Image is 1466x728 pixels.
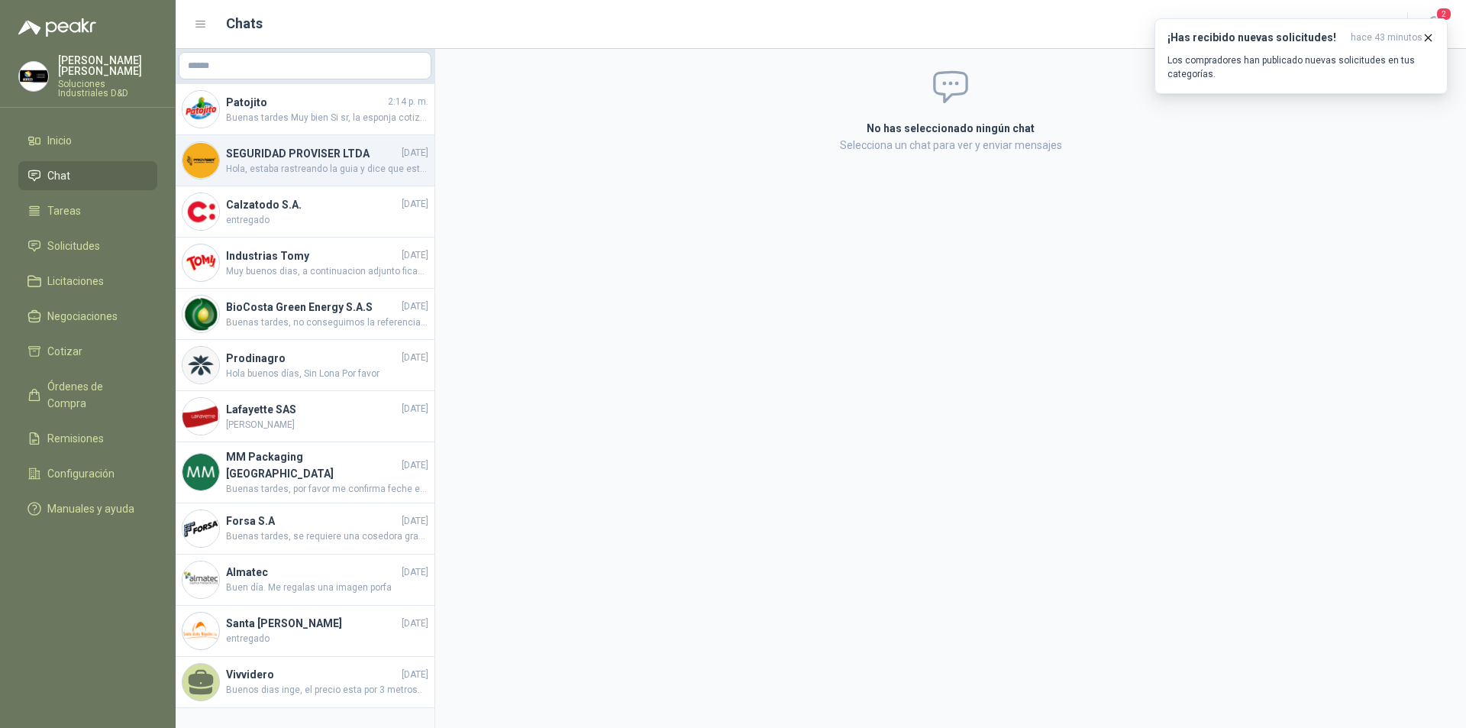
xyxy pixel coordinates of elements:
h4: Lafayette SAS [226,401,399,418]
span: [DATE] [402,458,428,473]
img: Company Logo [182,296,219,332]
h1: Chats [226,13,263,34]
a: Órdenes de Compra [18,372,157,418]
span: Negociaciones [47,308,118,325]
button: ¡Has recibido nuevas solicitudes!hace 43 minutos Los compradores han publicado nuevas solicitudes... [1154,18,1448,94]
span: [DATE] [402,146,428,160]
img: Company Logo [182,510,219,547]
a: Configuración [18,459,157,488]
button: 2 [1420,11,1448,38]
a: Remisiones [18,424,157,453]
span: Remisiones [47,430,104,447]
span: 2:14 p. m. [388,95,428,109]
img: Company Logo [182,91,219,128]
span: [DATE] [402,197,428,212]
img: Company Logo [182,193,219,230]
a: Negociaciones [18,302,157,331]
a: Company LogoProdinagro[DATE]Hola buenos días, Sin Lona Por favor [176,340,434,391]
span: [DATE] [402,668,428,682]
img: Company Logo [182,244,219,281]
a: Manuales y ayuda [18,494,157,523]
h4: MM Packaging [GEOGRAPHIC_DATA] [226,448,399,482]
a: Company LogoSEGURIDAD PROVISER LTDA[DATE]Hola, estaba rastreando la guia y dice que esta en reparto [176,135,434,186]
h4: SEGURIDAD PROVISER LTDA [226,145,399,162]
p: Selecciona un chat para ver y enviar mensajes [684,137,1217,154]
span: entregado [226,213,428,228]
a: Company LogoAlmatec[DATE]Buen día. Me regalas una imagen porfa [176,555,434,606]
a: Company LogoPatojito2:14 p. m.Buenas tardes Muy bien Si sr, la esponja cotizada corresponde a la ... [176,84,434,135]
span: Manuales y ayuda [47,500,134,517]
a: Company LogoForsa S.A[DATE]Buenas tardes, se requiere una cosedora grande, Idustrial, pienso que ... [176,503,434,555]
span: [DATE] [402,351,428,365]
img: Logo peakr [18,18,96,37]
a: Licitaciones [18,267,157,296]
span: Buenos dias inge, el precio esta por 3 metros.. [226,683,428,697]
span: Hola buenos días, Sin Lona Por favor [226,367,428,381]
h4: Calzatodo S.A. [226,196,399,213]
span: Configuración [47,465,115,482]
h4: Vivvidero [226,666,399,683]
span: [DATE] [402,402,428,416]
h4: BioCosta Green Energy S.A.S [226,299,399,315]
span: Buen día. Me regalas una imagen porfa [226,581,428,595]
span: Órdenes de Compra [47,378,143,412]
span: Buenas tardes, se requiere una cosedora grande, Idustrial, pienso que la cotizada no es lo que ne... [226,529,428,544]
a: Cotizar [18,337,157,366]
p: Soluciones Industriales D&D [58,79,157,98]
a: Inicio [18,126,157,155]
span: Cotizar [47,343,82,360]
span: Tareas [47,202,81,219]
a: Company LogoIndustrias Tomy[DATE]Muy buenos dias, a continuacion adjunto ficah tecnica el certifi... [176,238,434,289]
span: Licitaciones [47,273,104,290]
span: Hola, estaba rastreando la guia y dice que esta en reparto [226,162,428,176]
span: [DATE] [402,514,428,529]
img: Company Logo [182,398,219,435]
img: Company Logo [182,142,219,179]
h4: Santa [PERSON_NAME] [226,615,399,632]
a: Company LogoLafayette SAS[DATE][PERSON_NAME] [176,391,434,442]
span: [DATE] [402,248,428,263]
img: Company Logo [182,347,219,383]
span: Buenas tardes, por favor me confirma feche estimada del llegada del equipo. gracias. [226,482,428,497]
a: Company LogoBioCosta Green Energy S.A.S[DATE]Buenas tardes, no conseguimos la referencia de la pu... [176,289,434,340]
span: [DATE] [402,299,428,314]
h2: No has seleccionado ningún chat [684,120,1217,137]
span: entregado [226,632,428,646]
h4: Industrias Tomy [226,248,399,264]
img: Company Logo [19,62,48,91]
h4: Forsa S.A [226,513,399,529]
p: [PERSON_NAME] [PERSON_NAME] [58,55,157,76]
span: [PERSON_NAME] [226,418,428,432]
a: Company LogoSanta [PERSON_NAME][DATE]entregado [176,606,434,657]
img: Company Logo [182,561,219,598]
span: Muy buenos dias, a continuacion adjunto ficah tecnica el certificado se comparte despues de la co... [226,264,428,279]
span: Buenas tardes Muy bien Si sr, la esponja cotizada corresponde a la solicitada [226,111,428,125]
h4: Patojito [226,94,385,111]
a: Company LogoMM Packaging [GEOGRAPHIC_DATA][DATE]Buenas tardes, por favor me confirma feche estima... [176,442,434,503]
h3: ¡Has recibido nuevas solicitudes! [1167,31,1345,44]
img: Company Logo [182,613,219,649]
a: Solicitudes [18,231,157,260]
a: Tareas [18,196,157,225]
h4: Prodinagro [226,350,399,367]
span: 2 [1435,7,1452,21]
a: Company LogoCalzatodo S.A.[DATE]entregado [176,186,434,238]
img: Company Logo [182,454,219,490]
span: [DATE] [402,565,428,580]
span: [DATE] [402,616,428,631]
span: Solicitudes [47,238,100,254]
span: Buenas tardes, no conseguimos la referencia de la pulidora adjunto foto de herramienta. Por favor... [226,315,428,330]
span: Chat [47,167,70,184]
h4: Almatec [226,564,399,581]
a: Vivvidero[DATE]Buenos dias inge, el precio esta por 3 metros.. [176,657,434,708]
p: Los compradores han publicado nuevas solicitudes en tus categorías. [1167,53,1435,81]
a: Chat [18,161,157,190]
span: hace 43 minutos [1351,31,1422,44]
span: Inicio [47,132,72,149]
